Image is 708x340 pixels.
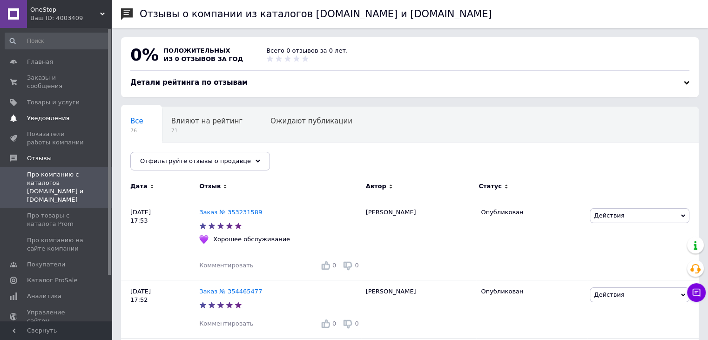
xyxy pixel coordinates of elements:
span: Аналитика [27,292,61,300]
span: 0 [355,320,358,327]
span: Дата [130,182,148,190]
button: Чат с покупателем [687,283,706,302]
span: 0 [332,262,336,269]
div: [PERSON_NAME] [361,280,477,338]
span: OneStop [30,6,100,14]
div: Хорошее обслуживание [211,235,292,244]
div: Детали рейтинга по отзывам [130,78,689,88]
div: Ваш ID: 4003409 [30,14,112,22]
span: Комментировать [199,262,253,269]
h1: Отзывы о компании из каталогов [DOMAIN_NAME] и [DOMAIN_NAME] [140,8,492,20]
span: Опубликованы без комме... [130,152,231,161]
div: Комментировать [199,320,253,328]
span: Отфильтруйте отзывы о продавце [140,157,251,164]
div: Всего 0 отзывов за 0 лет. [266,47,348,55]
span: Автор [366,182,386,190]
div: [DATE] 17:52 [121,280,199,338]
div: Опубликован [481,208,583,217]
span: Статус [479,182,502,190]
a: Заказ № 353231589 [199,209,262,216]
span: Влияют на рейтинг [171,117,243,125]
span: Заказы и сообщения [27,74,86,90]
input: Поиск [5,33,110,49]
span: 71 [171,127,243,134]
span: Ожидают публикации [270,117,352,125]
span: Товары и услуги [27,98,80,107]
span: из 0 отзывов за год [163,55,243,62]
span: Показатели работы компании [27,130,86,147]
span: Действия [594,212,624,219]
span: Уведомления [27,114,69,122]
span: 0 [332,320,336,327]
span: 76 [130,127,143,134]
span: Отзывы [27,154,52,163]
span: Отзыв [199,182,221,190]
span: Комментировать [199,320,253,327]
div: Комментировать [199,261,253,270]
span: Про компанию на сайте компании [27,236,86,253]
div: [PERSON_NAME] [361,201,477,280]
a: Заказ № 354465477 [199,288,262,295]
span: Про товары с каталога Prom [27,211,86,228]
div: Опубликованы без комментария [121,143,250,178]
span: Покупатели [27,260,65,269]
span: 0% [130,45,159,64]
span: 0 [355,262,358,269]
span: Каталог ProSale [27,276,77,285]
span: Главная [27,58,53,66]
span: положительных [163,47,230,54]
span: Действия [594,291,624,298]
img: :purple_heart: [199,235,209,244]
span: Про компанию с каталогов [DOMAIN_NAME] и [DOMAIN_NAME] [27,170,86,204]
span: Детали рейтинга по отзывам [130,78,248,87]
div: Опубликован [481,287,583,296]
div: [DATE] 17:53 [121,201,199,280]
span: Управление сайтом [27,308,86,325]
span: Все [130,117,143,125]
